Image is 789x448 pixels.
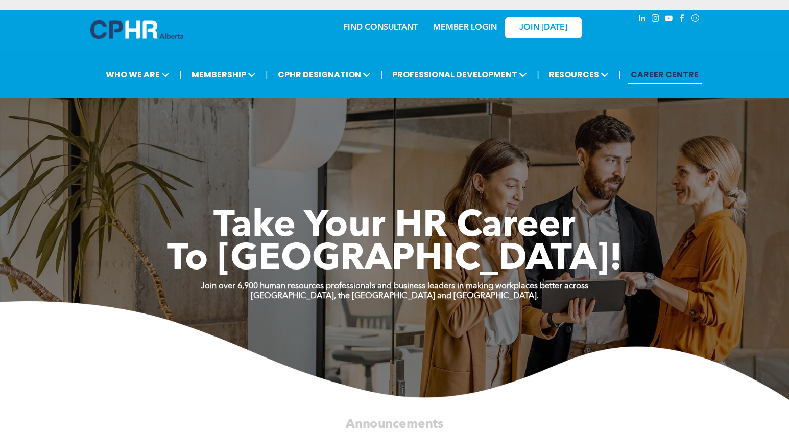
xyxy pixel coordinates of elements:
a: FIND CONSULTANT [343,24,418,32]
a: instagram [650,13,661,27]
span: JOIN [DATE] [519,23,567,33]
a: youtube [663,13,675,27]
li: | [266,64,268,85]
li: | [618,64,621,85]
span: CPHR DESIGNATION [275,65,374,84]
a: facebook [677,13,688,27]
a: linkedin [637,13,648,27]
span: RESOURCES [546,65,612,84]
a: CAREER CENTRE [628,65,702,84]
span: MEMBERSHIP [188,65,259,84]
a: JOIN [DATE] [505,17,582,38]
strong: [GEOGRAPHIC_DATA], the [GEOGRAPHIC_DATA] and [GEOGRAPHIC_DATA]. [251,292,539,300]
li: | [179,64,182,85]
span: WHO WE ARE [103,65,173,84]
img: A blue and white logo for cp alberta [90,20,183,39]
span: Take Your HR Career [213,208,576,245]
a: Social network [690,13,701,27]
li: | [380,64,383,85]
span: PROFESSIONAL DEVELOPMENT [389,65,530,84]
span: Announcements [346,418,443,430]
li: | [537,64,539,85]
strong: Join over 6,900 human resources professionals and business leaders in making workplaces better ac... [201,282,588,290]
a: MEMBER LOGIN [433,24,497,32]
span: To [GEOGRAPHIC_DATA]! [167,241,623,278]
